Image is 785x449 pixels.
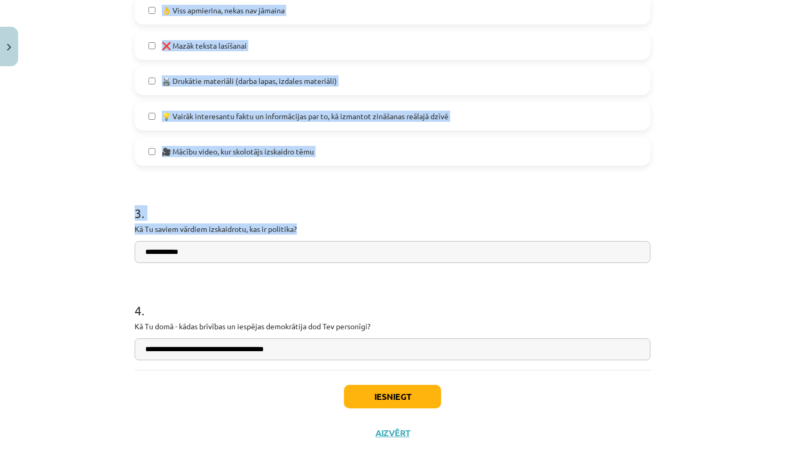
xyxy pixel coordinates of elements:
h1: 3 . [135,187,650,220]
span: ❌ Mazāk teksta lasīšanai [162,40,247,51]
input: 💡 Vairāk interesantu faktu un informācijas par to, kā izmantot zināšanas reālajā dzīvē [148,113,155,120]
p: Kā Tu domā - kādas brīvības un iespējas demokrātija dod Tev personīgi? [135,321,650,332]
input: 🎥 Mācību video, kur skolotājs izskaidro tēmu [148,148,155,155]
span: 💡 Vairāk interesantu faktu un informācijas par to, kā izmantot zināšanas reālajā dzīvē [162,111,449,122]
span: 👌 Viss apmierina, nekas nav jāmaina [162,5,285,16]
button: Iesniegt [344,385,441,408]
input: 👌 Viss apmierina, nekas nav jāmaina [148,7,155,14]
input: 🖨️ Drukātie materiāli (darba lapas, izdales materiāli) [148,78,155,84]
p: Kā Tu saviem vārdiem izskaidrotu, kas ir politika? [135,223,650,235]
span: 🎥 Mācību video, kur skolotājs izskaidro tēmu [162,146,314,157]
span: 🖨️ Drukātie materiāli (darba lapas, izdales materiāli) [162,75,337,87]
img: icon-close-lesson-0947bae3869378f0d4975bcd49f059093ad1ed9edebbc8119c70593378902aed.svg [7,44,11,51]
input: ❌ Mazāk teksta lasīšanai [148,42,155,49]
h1: 4 . [135,284,650,318]
button: Aizvērt [372,428,413,438]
